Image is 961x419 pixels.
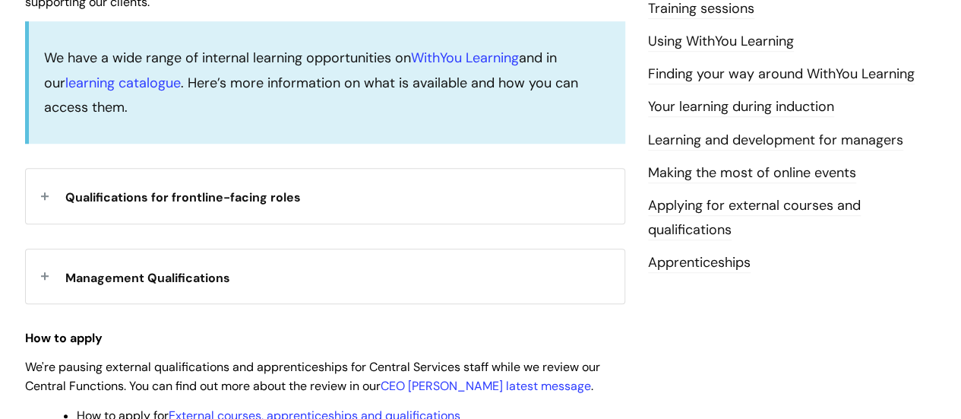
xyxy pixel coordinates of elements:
[648,131,903,151] a: Learning and development for managers
[381,378,591,394] a: CEO [PERSON_NAME] latest message
[648,253,751,273] a: Apprenticeships
[648,163,856,183] a: Making the most of online events
[25,359,600,394] span: We're pausing external qualifications and apprenticeships for Central Services staff while we rev...
[25,330,103,346] strong: How to apply
[44,46,610,119] p: We have a wide range of internal learning opportunities on and in our . Here’s more information o...
[648,97,834,117] a: Your learning during induction
[648,32,794,52] a: Using WithYou Learning
[648,196,861,240] a: Applying for external courses and qualifications
[648,65,915,84] a: Finding your way around WithYou Learning
[411,49,519,67] a: WithYou Learning
[65,74,181,92] a: learning catalogue
[65,270,230,286] span: Management Qualifications
[65,189,301,205] span: Qualifications for frontline-facing roles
